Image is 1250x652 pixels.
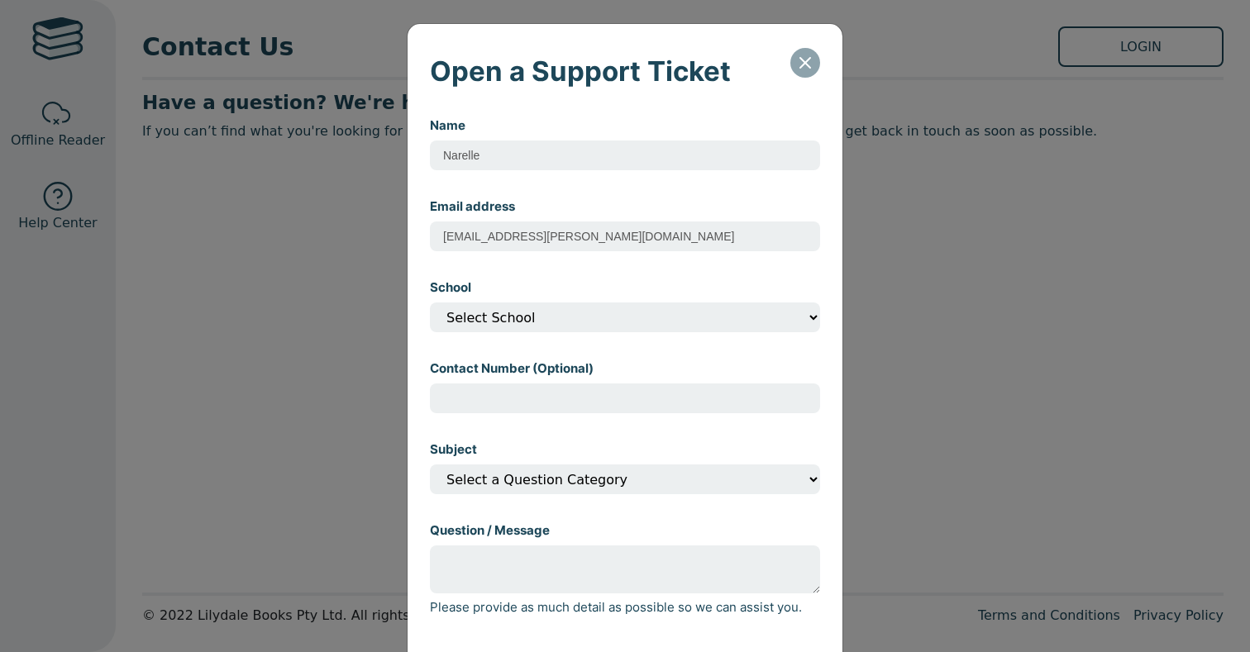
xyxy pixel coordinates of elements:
p: Please provide as much detail as possible so we can assist you. [430,599,820,616]
label: Question / Message [430,522,550,539]
label: Email address [430,198,515,215]
button: Close [790,48,820,78]
label: School [430,279,471,296]
label: Contact Number (Optional) [430,360,594,377]
h5: Open a Support Ticket [430,46,731,96]
label: Name [430,117,465,134]
label: Subject [430,441,477,458]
